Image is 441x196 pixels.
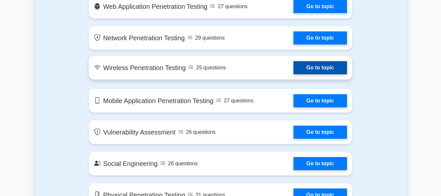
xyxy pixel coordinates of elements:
a: Go to topic [293,94,347,107]
a: Go to topic [293,31,347,45]
a: Go to topic [293,61,347,74]
a: Go to topic [293,157,347,170]
a: Go to topic [293,126,347,139]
